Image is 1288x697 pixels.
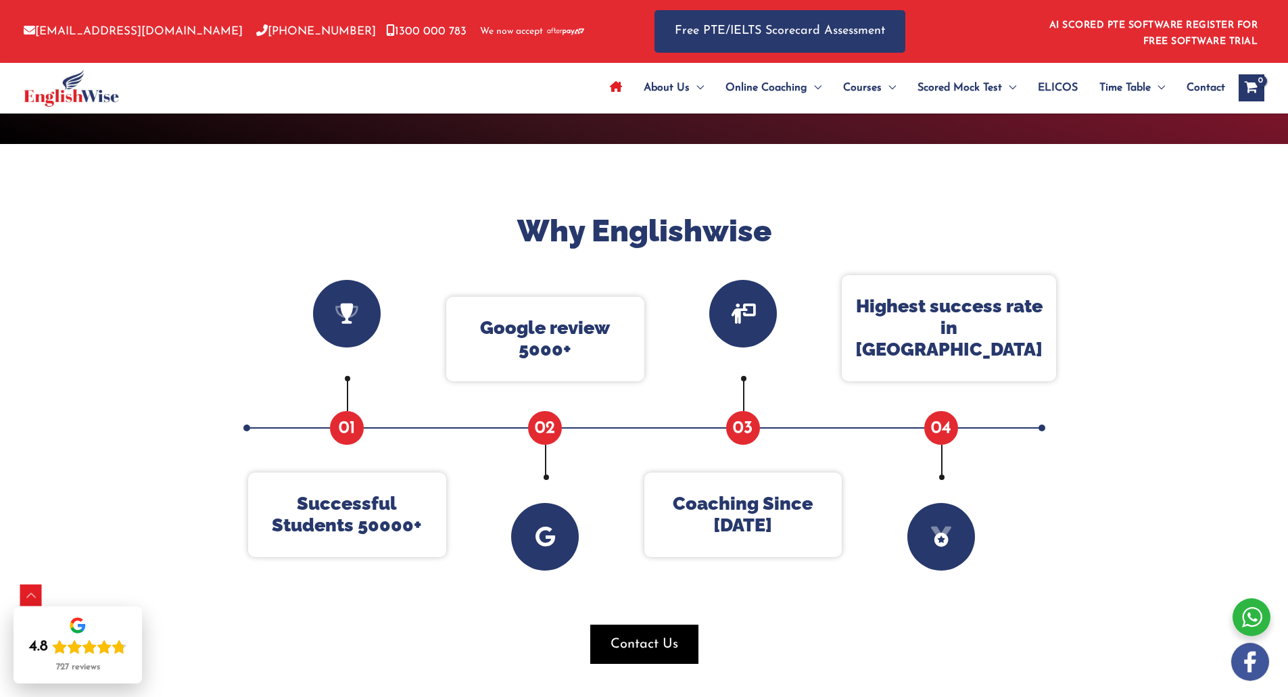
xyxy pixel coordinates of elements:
span: Courses [843,64,882,112]
span: Menu Toggle [1002,64,1016,112]
img: Afterpay-Logo [547,28,584,35]
span: Online Coaching [725,64,807,112]
a: Contact [1176,64,1225,112]
a: [PHONE_NUMBER] [256,26,376,37]
span: Scored Mock Test [917,64,1002,112]
nav: Site Navigation: Main Menu [599,64,1225,112]
span: Time Table [1099,64,1151,112]
span: Menu Toggle [882,64,896,112]
a: [EMAIL_ADDRESS][DOMAIN_NAME] [24,26,243,37]
span: 01 [330,411,364,445]
div: 727 reviews [56,662,100,673]
span: We now accept [480,25,543,39]
img: white-facebook.png [1231,643,1269,681]
span: Menu Toggle [807,64,821,112]
aside: Header Widget 1 [1041,9,1264,53]
p: Coaching Since [DATE] [658,493,829,537]
div: Rating: 4.8 out of 5 [29,638,126,656]
p: Highest success rate in [GEOGRAPHIC_DATA] [855,295,1043,361]
a: Free PTE/IELTS Scorecard Assessment [654,10,905,53]
p: Google review 5000+ [460,317,631,361]
a: Scored Mock TestMenu Toggle [907,64,1027,112]
span: About Us [644,64,690,112]
h2: Why Englishwise [239,212,1050,251]
a: About UsMenu Toggle [633,64,715,112]
span: Menu Toggle [1151,64,1165,112]
span: 04 [924,411,958,445]
div: 4.8 [29,638,48,656]
p: Successful Students 50000+ [262,493,433,537]
span: Contact Us [611,635,678,654]
span: Menu Toggle [690,64,704,112]
img: cropped-ew-logo [24,70,119,107]
span: Contact [1187,64,1225,112]
a: View Shopping Cart, empty [1239,74,1264,101]
span: 02 [528,411,562,445]
a: ELICOS [1027,64,1089,112]
a: Time TableMenu Toggle [1089,64,1176,112]
a: Online CoachingMenu Toggle [715,64,832,112]
span: 03 [726,411,760,445]
a: AI SCORED PTE SOFTWARE REGISTER FOR FREE SOFTWARE TRIAL [1049,20,1258,47]
span: ELICOS [1038,64,1078,112]
a: 1300 000 783 [386,26,467,37]
button: Contact Us [590,625,698,664]
a: CoursesMenu Toggle [832,64,907,112]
